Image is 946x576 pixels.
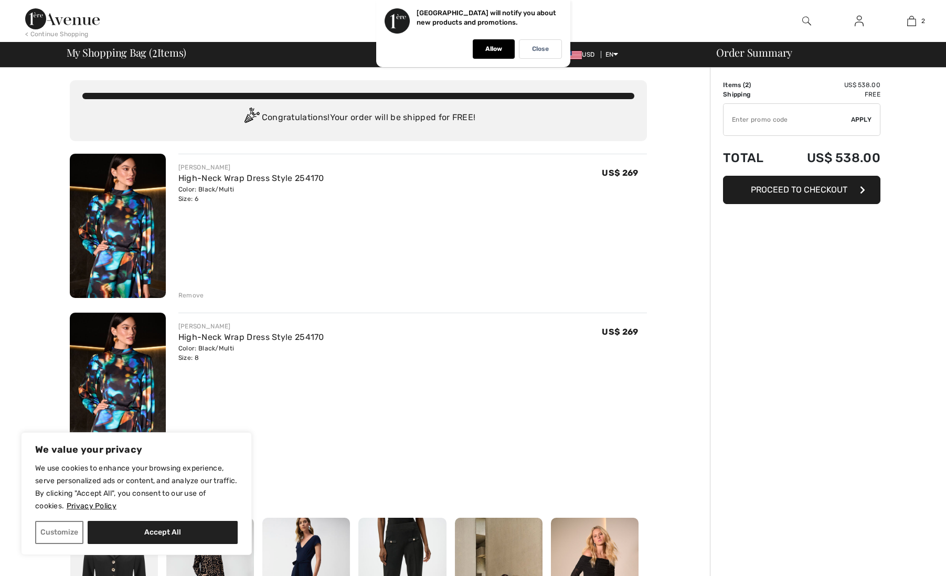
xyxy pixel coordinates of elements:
[21,432,252,555] div: We value your privacy
[602,168,638,178] span: US$ 269
[417,9,556,26] p: [GEOGRAPHIC_DATA] will notify you about new products and promotions.
[178,173,324,183] a: High-Neck Wrap Dress Style 254170
[605,51,619,58] span: EN
[178,322,324,331] div: [PERSON_NAME]
[70,154,166,298] img: High-Neck Wrap Dress Style 254170
[779,80,880,90] td: US$ 538.00
[907,15,916,27] img: My Bag
[779,90,880,99] td: Free
[602,327,638,337] span: US$ 269
[67,47,187,58] span: My Shopping Bag ( Items)
[751,185,847,195] span: Proceed to Checkout
[886,15,937,27] a: 2
[704,47,940,58] div: Order Summary
[723,80,779,90] td: Items ( )
[802,15,811,27] img: search the website
[178,332,324,342] a: High-Neck Wrap Dress Style 254170
[82,108,634,129] div: Congratulations! Your order will be shipped for FREE!
[241,108,262,129] img: Congratulation2.svg
[779,140,880,176] td: US$ 538.00
[178,185,324,204] div: Color: Black/Multi Size: 6
[723,176,880,204] button: Proceed to Checkout
[35,443,238,456] p: We value your privacy
[178,291,204,300] div: Remove
[851,115,872,124] span: Apply
[35,462,238,513] p: We use cookies to enhance your browsing experience, serve personalized ads or content, and analyz...
[70,497,647,509] h2: Shoppers also bought
[532,45,549,53] p: Close
[66,501,117,511] a: Privacy Policy
[855,15,864,27] img: My Info
[565,51,599,58] span: USD
[723,140,779,176] td: Total
[178,344,324,362] div: Color: Black/Multi Size: 8
[724,104,851,135] input: Promo code
[88,521,238,544] button: Accept All
[25,29,89,39] div: < Continue Shopping
[485,45,502,53] p: Allow
[25,8,100,29] img: 1ère Avenue
[723,90,779,99] td: Shipping
[152,45,157,58] span: 2
[35,521,83,544] button: Customize
[70,313,166,457] img: High-Neck Wrap Dress Style 254170
[178,163,324,172] div: [PERSON_NAME]
[745,81,749,89] span: 2
[565,51,582,59] img: US Dollar
[921,16,925,26] span: 2
[846,15,872,28] a: Sign In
